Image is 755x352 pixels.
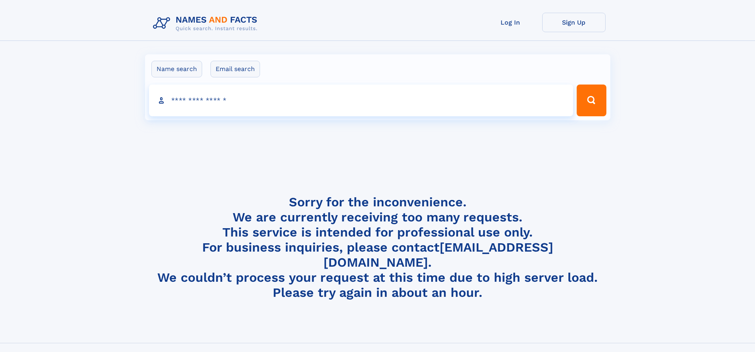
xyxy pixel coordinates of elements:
[479,13,542,32] a: Log In
[150,194,606,300] h4: Sorry for the inconvenience. We are currently receiving too many requests. This service is intend...
[149,85,573,116] input: search input
[577,85,606,116] button: Search Button
[323,240,553,270] a: [EMAIL_ADDRESS][DOMAIN_NAME]
[542,13,606,32] a: Sign Up
[151,61,202,77] label: Name search
[150,13,264,34] img: Logo Names and Facts
[210,61,260,77] label: Email search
